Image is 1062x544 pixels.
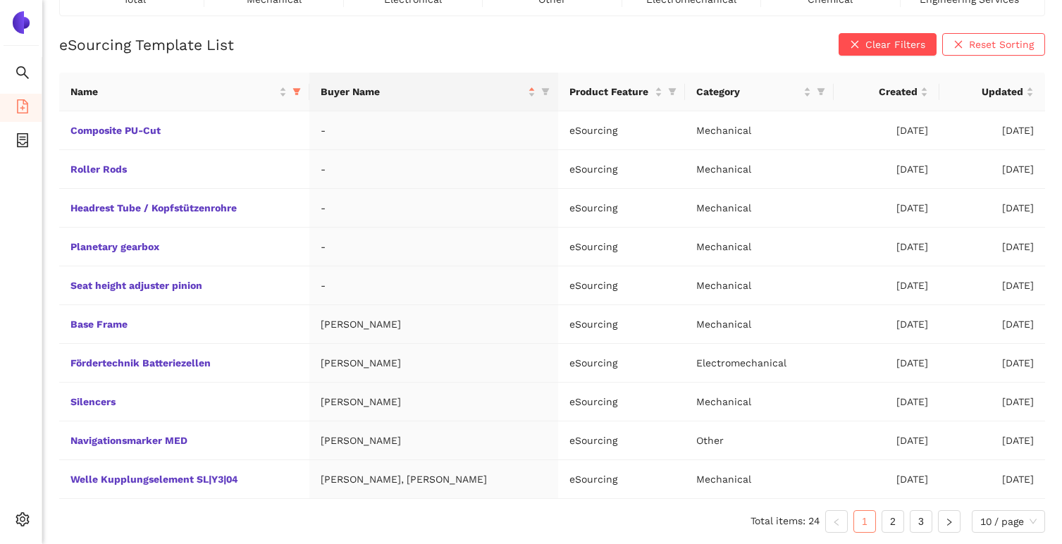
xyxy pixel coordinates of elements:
[939,189,1045,228] td: [DATE]
[558,383,685,421] td: eSourcing
[939,421,1045,460] td: [DATE]
[939,73,1045,111] th: this column's title is Updated,this column is sortable
[309,150,558,189] td: -
[685,150,834,189] td: Mechanical
[538,81,552,102] span: filter
[309,460,558,499] td: [PERSON_NAME], [PERSON_NAME]
[685,228,834,266] td: Mechanical
[685,460,834,499] td: Mechanical
[309,111,558,150] td: -
[321,84,525,99] span: Buyer Name
[834,421,939,460] td: [DATE]
[668,87,677,96] span: filter
[942,33,1045,56] button: closeReset Sorting
[834,228,939,266] td: [DATE]
[865,37,925,52] span: Clear Filters
[834,460,939,499] td: [DATE]
[558,73,685,111] th: this column's title is Product Feature,this column is sortable
[817,87,825,96] span: filter
[938,510,961,533] button: right
[558,150,685,189] td: eSourcing
[16,61,30,89] span: search
[70,84,276,99] span: Name
[939,150,1045,189] td: [DATE]
[845,84,918,99] span: Created
[558,266,685,305] td: eSourcing
[834,344,939,383] td: [DATE]
[16,94,30,123] span: file-add
[309,344,558,383] td: [PERSON_NAME]
[751,510,820,533] li: Total items: 24
[834,266,939,305] td: [DATE]
[839,33,937,56] button: closeClear Filters
[309,228,558,266] td: -
[910,510,932,533] li: 3
[16,128,30,156] span: container
[16,507,30,536] span: setting
[814,81,828,102] span: filter
[972,510,1045,533] div: Page Size
[665,81,679,102] span: filter
[558,111,685,150] td: eSourcing
[951,84,1023,99] span: Updated
[569,84,652,99] span: Product Feature
[309,189,558,228] td: -
[541,87,550,96] span: filter
[309,305,558,344] td: [PERSON_NAME]
[685,421,834,460] td: Other
[882,511,903,532] a: 2
[834,73,939,111] th: this column's title is Created,this column is sortable
[558,305,685,344] td: eSourcing
[59,35,234,55] h2: eSourcing Template List
[292,87,301,96] span: filter
[685,344,834,383] td: Electromechanical
[558,460,685,499] td: eSourcing
[834,383,939,421] td: [DATE]
[939,228,1045,266] td: [DATE]
[309,266,558,305] td: -
[685,111,834,150] td: Mechanical
[59,73,309,111] th: this column's title is Name,this column is sortable
[309,383,558,421] td: [PERSON_NAME]
[834,150,939,189] td: [DATE]
[939,305,1045,344] td: [DATE]
[825,510,848,533] li: Previous Page
[938,510,961,533] li: Next Page
[834,189,939,228] td: [DATE]
[939,111,1045,150] td: [DATE]
[945,518,953,526] span: right
[953,39,963,51] span: close
[834,305,939,344] td: [DATE]
[685,189,834,228] td: Mechanical
[10,11,32,34] img: Logo
[685,266,834,305] td: Mechanical
[558,344,685,383] td: eSourcing
[309,421,558,460] td: [PERSON_NAME]
[910,511,932,532] a: 3
[939,460,1045,499] td: [DATE]
[832,518,841,526] span: left
[850,39,860,51] span: close
[834,111,939,150] td: [DATE]
[980,511,1037,532] span: 10 / page
[853,510,876,533] li: 1
[825,510,848,533] button: left
[558,228,685,266] td: eSourcing
[685,305,834,344] td: Mechanical
[882,510,904,533] li: 2
[558,421,685,460] td: eSourcing
[290,81,304,102] span: filter
[854,511,875,532] a: 1
[696,84,801,99] span: Category
[969,37,1034,52] span: Reset Sorting
[558,189,685,228] td: eSourcing
[685,73,834,111] th: this column's title is Category,this column is sortable
[685,383,834,421] td: Mechanical
[939,266,1045,305] td: [DATE]
[939,344,1045,383] td: [DATE]
[939,383,1045,421] td: [DATE]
